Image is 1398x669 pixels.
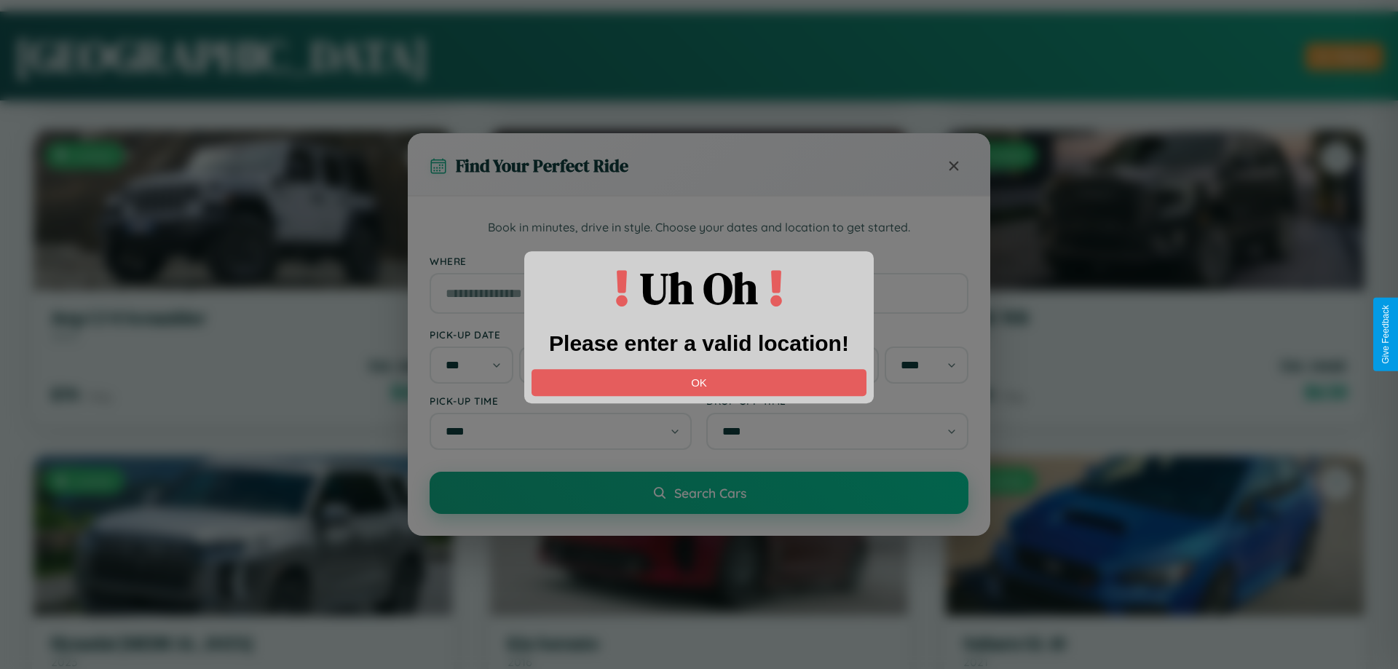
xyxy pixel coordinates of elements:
[706,395,968,407] label: Drop-off Time
[456,154,628,178] h3: Find Your Perfect Ride
[430,218,968,237] p: Book in minutes, drive in style. Choose your dates and location to get started.
[706,328,968,341] label: Drop-off Date
[430,328,692,341] label: Pick-up Date
[674,485,746,501] span: Search Cars
[430,395,692,407] label: Pick-up Time
[430,255,968,267] label: Where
